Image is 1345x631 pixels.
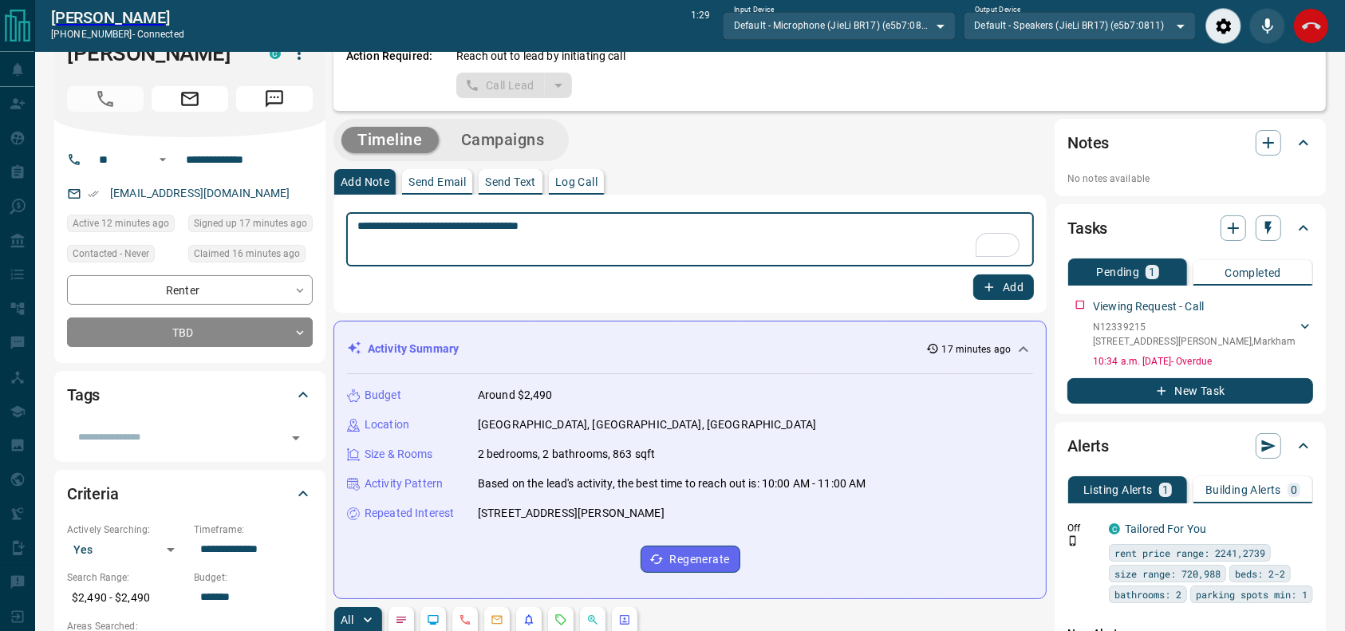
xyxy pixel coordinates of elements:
[408,176,466,187] p: Send Email
[641,546,740,573] button: Regenerate
[975,5,1020,15] label: Output Device
[1196,586,1308,602] span: parking spots min: 1
[67,537,186,562] div: Yes
[341,614,353,625] p: All
[67,585,186,611] p: $2,490 - $2,490
[964,12,1196,39] div: Default - Speakers (JieLi BR17) (e5b7:0811)
[1114,566,1221,582] span: size range: 720,988
[67,317,313,347] div: TBD
[1067,130,1109,156] h2: Notes
[365,416,409,433] p: Location
[67,475,313,513] div: Criteria
[734,5,775,15] label: Input Device
[365,505,454,522] p: Repeated Interest
[1093,334,1296,349] p: [STREET_ADDRESS][PERSON_NAME] , Markham
[1293,8,1329,44] div: End Call
[478,387,553,404] p: Around $2,490
[341,176,389,187] p: Add Note
[491,613,503,626] svg: Emails
[1067,215,1107,241] h2: Tasks
[365,475,443,492] p: Activity Pattern
[346,48,432,98] p: Action Required:
[365,446,433,463] p: Size & Rooms
[51,8,184,27] a: [PERSON_NAME]
[1067,535,1079,546] svg: Push Notification Only
[67,523,186,537] p: Actively Searching:
[67,215,180,237] div: Thu Aug 14 2025
[1109,523,1120,534] div: condos.ca
[67,41,246,66] h1: [PERSON_NAME]
[67,382,100,408] h2: Tags
[1067,124,1313,162] div: Notes
[478,505,665,522] p: [STREET_ADDRESS][PERSON_NAME]
[194,570,313,585] p: Budget:
[1249,8,1285,44] div: Mute
[51,27,184,41] p: [PHONE_NUMBER] -
[445,127,561,153] button: Campaigns
[88,188,99,199] svg: Email Verified
[365,387,401,404] p: Budget
[1225,267,1281,278] p: Completed
[1093,320,1296,334] p: N12339215
[67,570,186,585] p: Search Range:
[194,246,300,262] span: Claimed 16 minutes ago
[194,215,307,231] span: Signed up 17 minutes ago
[67,481,119,507] h2: Criteria
[586,613,599,626] svg: Opportunities
[618,613,631,626] svg: Agent Actions
[1083,484,1153,495] p: Listing Alerts
[485,176,536,187] p: Send Text
[1067,433,1109,459] h2: Alerts
[942,342,1012,357] p: 17 minutes ago
[270,48,281,59] div: condos.ca
[1291,484,1297,495] p: 0
[341,127,439,153] button: Timeline
[347,334,1033,364] div: Activity Summary17 minutes ago
[1125,523,1206,535] a: Tailored For You
[1114,586,1181,602] span: bathrooms: 2
[459,613,471,626] svg: Calls
[973,274,1034,300] button: Add
[188,245,313,267] div: Thu Aug 14 2025
[691,8,710,44] p: 1:29
[555,176,598,187] p: Log Call
[236,86,313,112] span: Message
[1067,378,1313,404] button: New Task
[1235,566,1285,582] span: beds: 2-2
[478,416,816,433] p: [GEOGRAPHIC_DATA], [GEOGRAPHIC_DATA], [GEOGRAPHIC_DATA]
[478,475,866,492] p: Based on the lead's activity, the best time to reach out is: 10:00 AM - 11:00 AM
[73,246,149,262] span: Contacted - Never
[188,215,313,237] div: Thu Aug 14 2025
[1205,8,1241,44] div: Audio Settings
[523,613,535,626] svg: Listing Alerts
[1067,521,1099,535] p: Off
[67,376,313,414] div: Tags
[194,523,313,537] p: Timeframe:
[1093,354,1313,369] p: 10:34 a.m. [DATE] - Overdue
[1205,484,1281,495] p: Building Alerts
[1093,317,1313,352] div: N12339215[STREET_ADDRESS][PERSON_NAME],Markham
[456,48,625,65] p: Reach out to lead by initiating call
[1114,545,1265,561] span: rent price range: 2241,2739
[67,275,313,305] div: Renter
[368,341,459,357] p: Activity Summary
[1149,266,1155,278] p: 1
[456,73,572,98] div: split button
[478,446,655,463] p: 2 bedrooms, 2 bathrooms, 863 sqft
[285,427,307,449] button: Open
[554,613,567,626] svg: Requests
[1067,427,1313,465] div: Alerts
[1097,266,1140,278] p: Pending
[1067,172,1313,186] p: No notes available
[1162,484,1169,495] p: 1
[395,613,408,626] svg: Notes
[1093,298,1204,315] p: Viewing Request - Call
[152,86,228,112] span: Email
[1067,209,1313,247] div: Tasks
[427,613,440,626] svg: Lead Browsing Activity
[137,29,184,40] span: connected
[723,12,955,39] div: Default - Microphone (JieLi BR17) (e5b7:0811)
[110,187,290,199] a: [EMAIL_ADDRESS][DOMAIN_NAME]
[67,86,144,112] span: Call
